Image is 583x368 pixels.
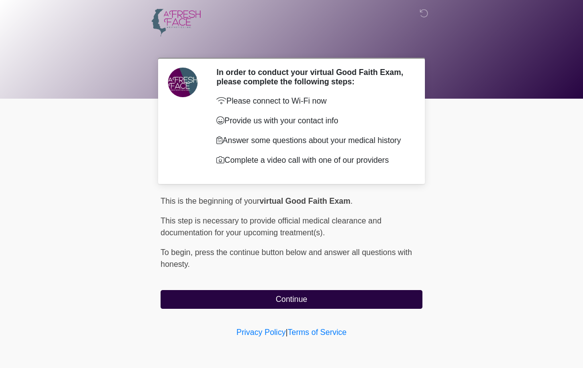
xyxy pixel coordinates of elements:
p: Provide us with your contact info [216,115,408,127]
strong: virtual Good Faith Exam [259,197,350,205]
p: Answer some questions about your medical history [216,135,408,147]
p: Please connect to Wi-Fi now [216,95,408,107]
img: Agent Avatar [168,68,198,97]
span: To begin, [161,248,195,257]
span: press the continue button below and answer all questions with honesty. [161,248,412,268]
p: Complete a video call with one of our providers [216,154,408,166]
button: Continue [161,290,422,309]
span: This step is necessary to provide official medical clearance and documentation for your upcoming ... [161,217,381,237]
img: A Fresh Face Aesthetics Inc Logo [151,7,201,37]
a: Terms of Service [288,328,346,336]
span: . [350,197,352,205]
a: | [286,328,288,336]
span: This is the beginning of your [161,197,259,205]
h2: In order to conduct your virtual Good Faith Exam, please complete the following steps: [216,68,408,86]
a: Privacy Policy [237,328,286,336]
